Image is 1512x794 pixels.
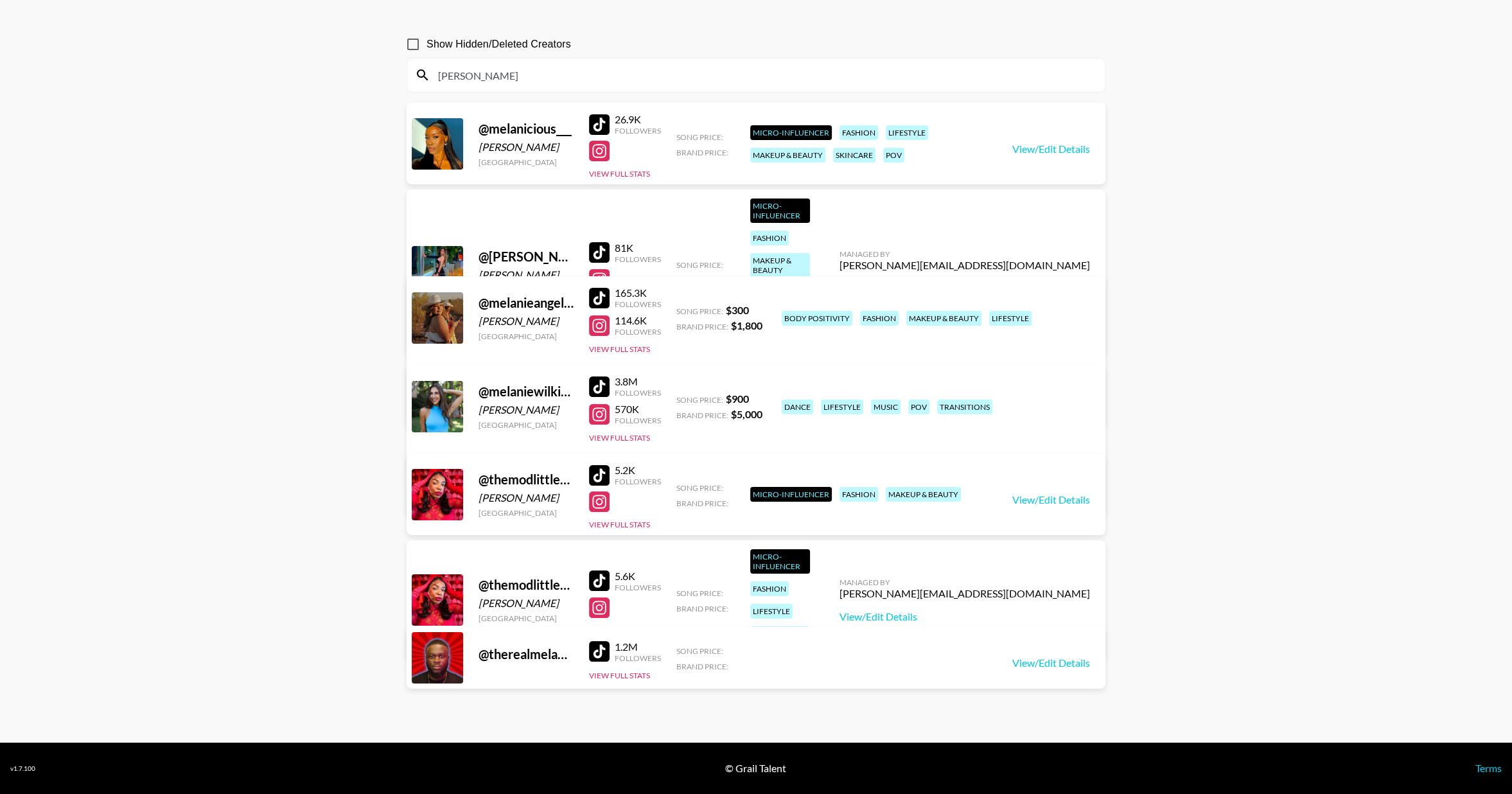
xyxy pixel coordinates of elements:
span: Brand Price: [676,498,728,508]
div: [PERSON_NAME][EMAIL_ADDRESS][DOMAIN_NAME] [840,259,1090,272]
div: @ therealmelaninking [479,646,574,662]
div: [PERSON_NAME] [479,269,574,281]
div: fashion [750,581,789,596]
div: lifestyle [989,311,1032,326]
div: [PERSON_NAME][EMAIL_ADDRESS][DOMAIN_NAME] [840,587,1090,600]
div: [PERSON_NAME] [479,597,574,610]
a: View/Edit Details [1012,657,1090,669]
div: [PERSON_NAME] [479,403,574,416]
div: transitions [937,400,992,414]
div: dance [782,400,813,414]
div: 3.8M [615,375,661,388]
a: Terms [1475,762,1502,774]
div: 570K [615,403,661,416]
span: Show Hidden/Deleted Creators [426,37,571,52]
div: Followers [615,416,661,425]
div: Followers [615,388,661,398]
a: View/Edit Details [1012,493,1090,506]
span: Song Price: [676,132,723,142]
div: @ melanicious___ [479,121,574,137]
span: Song Price: [676,260,723,270]
div: Followers [615,126,661,136]
div: makeup & beauty [750,253,810,278]
div: music [871,400,901,414]
div: Followers [615,327,661,337]
span: Brand Price: [676,662,728,671]
div: makeup & beauty [750,148,825,163]
div: lifestyle [750,604,793,619]
div: fashion [840,125,878,140]
div: @ melanieangelese [479,295,574,311]
div: pov [883,148,904,163]
div: Micro-Influencer [750,549,810,574]
div: 81K [615,242,661,254]
a: View/Edit Details [1012,143,1090,155]
div: [GEOGRAPHIC_DATA] [479,613,574,623]
div: makeup & beauty [886,487,961,502]
div: Followers [615,583,661,592]
div: 1.2M [615,640,661,653]
div: skincare [833,148,875,163]
div: Followers [615,254,661,264]
div: body positivity [782,311,852,326]
div: Managed By [840,578,1090,587]
button: View Full Stats [589,169,650,179]
strong: $ 1,800 [731,319,762,331]
div: [PERSON_NAME] [479,491,574,504]
div: lifestyle [886,125,928,140]
div: makeup & beauty [750,626,810,651]
div: 165.3K [615,287,661,299]
span: Song Price: [676,646,723,656]
span: Brand Price: [676,322,728,331]
div: Micro-Influencer [750,198,810,223]
strong: $ 5,000 [731,408,762,420]
button: View Full Stats [589,344,650,354]
div: [GEOGRAPHIC_DATA] [479,508,574,518]
button: View Full Stats [589,433,650,443]
div: fashion [750,231,789,245]
div: Followers [615,477,661,486]
span: Song Price: [676,306,723,316]
span: Song Price: [676,483,723,493]
strong: $ 300 [726,304,749,316]
span: Song Price: [676,395,723,405]
div: Followers [615,653,661,663]
button: View Full Stats [589,626,650,635]
button: View Full Stats [589,671,650,680]
div: 5.2K [615,464,661,477]
div: @ melaniewilking [479,384,574,400]
span: Brand Price: [676,604,728,613]
div: 114.6K [615,314,661,327]
strong: $ 900 [726,393,749,405]
span: Brand Price: [676,148,728,157]
div: [PERSON_NAME] [479,141,574,154]
div: [PERSON_NAME] [479,315,574,328]
span: Brand Price: [676,410,728,420]
button: View Full Stats [589,520,650,529]
div: Followers [615,299,661,309]
div: pov [908,400,929,414]
div: 26.9K [615,113,661,126]
span: Song Price: [676,588,723,598]
div: Micro-Influencer [750,125,832,140]
div: @ themodlittlemelanin [479,472,574,488]
input: Search by User Name [430,65,1097,85]
div: Managed By [840,249,1090,259]
div: [GEOGRAPHIC_DATA] [479,420,574,430]
div: [GEOGRAPHIC_DATA] [479,331,574,341]
div: Micro-Influencer [750,487,832,502]
div: © Grail Talent [725,762,786,775]
a: View/Edit Details [840,610,1090,623]
div: v 1.7.100 [10,764,35,773]
div: 5.6K [615,570,661,583]
div: @ [PERSON_NAME].mxo [479,249,574,265]
div: fashion [840,487,878,502]
div: makeup & beauty [906,311,981,326]
div: lifestyle [821,400,863,414]
div: @ themodlittlemelanin [479,577,574,593]
div: fashion [860,311,899,326]
span: Brand Price: [676,276,728,285]
div: [GEOGRAPHIC_DATA] [479,157,574,167]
